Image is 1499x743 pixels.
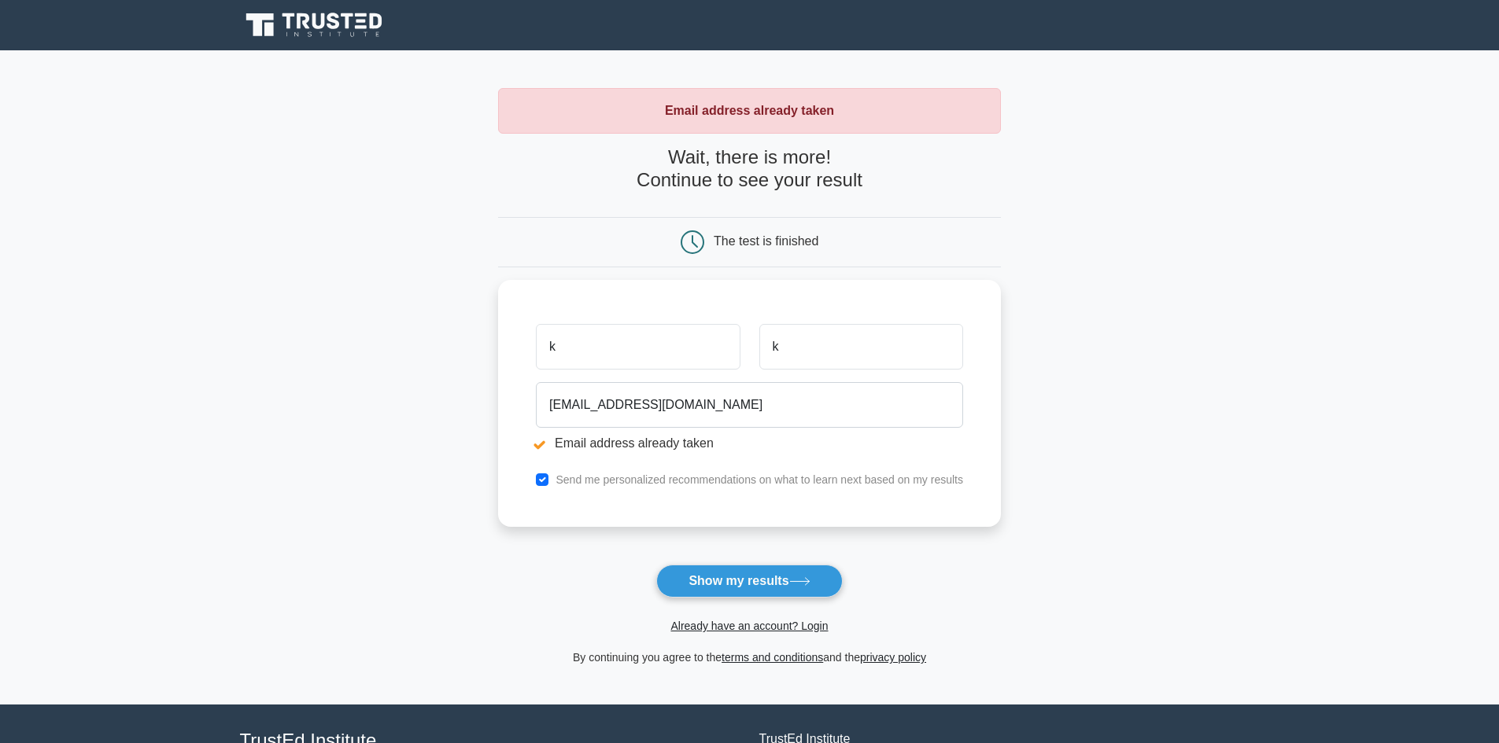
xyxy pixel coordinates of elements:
[759,324,963,370] input: Last name
[556,473,963,486] label: Send me personalized recommendations on what to learn next based on my results
[489,648,1010,667] div: By continuing you agree to the and the
[498,146,1001,192] h4: Wait, there is more! Continue to see your result
[536,382,963,428] input: Email
[536,434,963,453] li: Email address already taken
[656,565,842,598] button: Show my results
[665,104,834,117] strong: Email address already taken
[860,651,926,664] a: privacy policy
[722,651,823,664] a: terms and conditions
[670,620,828,632] a: Already have an account? Login
[714,234,818,248] div: The test is finished
[536,324,740,370] input: First name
